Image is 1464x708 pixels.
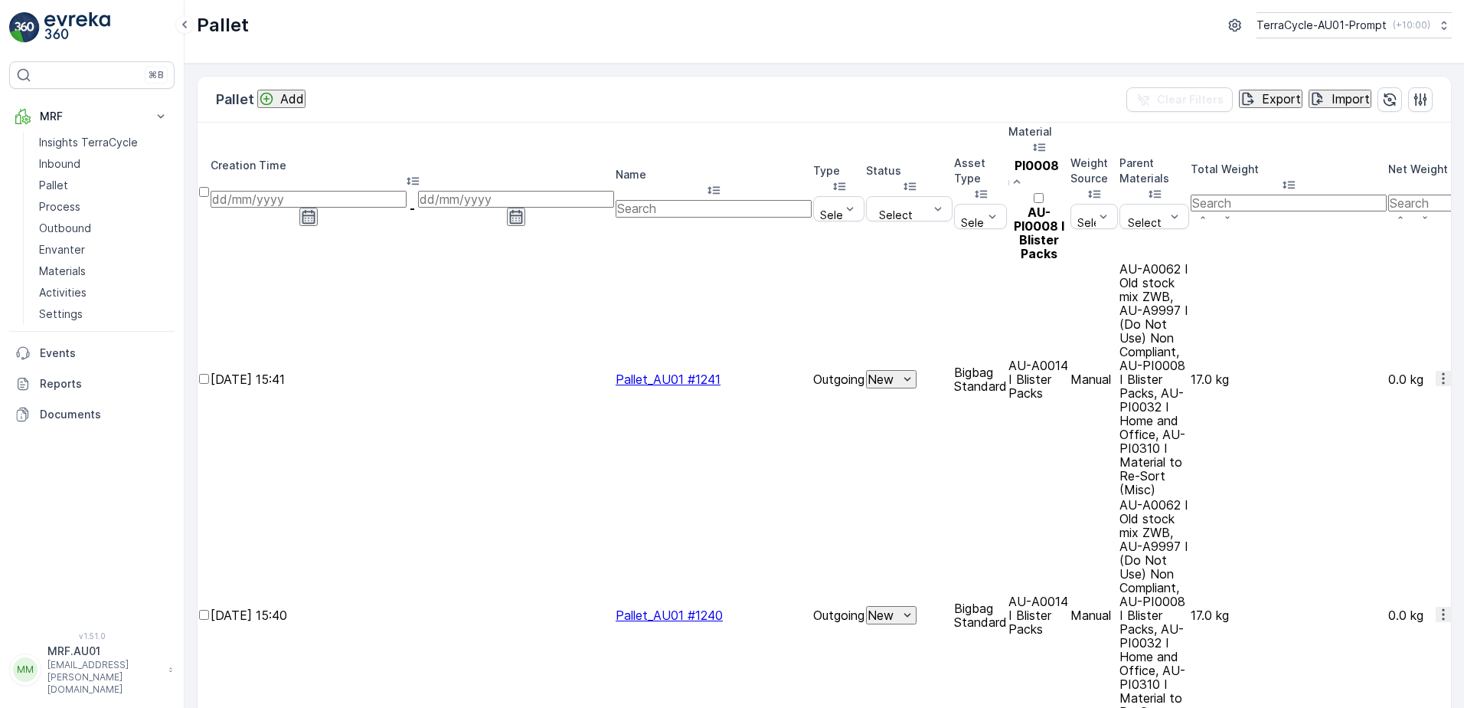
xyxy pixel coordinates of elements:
[211,262,614,497] td: [DATE] 15:41
[257,90,306,108] button: Add
[33,153,175,175] a: Inbound
[33,218,175,239] a: Outbound
[33,303,175,325] a: Settings
[216,89,254,110] p: Pallet
[1256,12,1452,38] button: TerraCycle-AU01-Prompt(+10:00)
[868,372,894,386] p: New
[873,209,919,221] p: Select
[1191,162,1387,177] p: Total Weight
[866,606,917,624] button: New
[1157,92,1224,107] p: Clear Filters
[954,601,1007,629] p: Bigbag Standard
[33,196,175,218] a: Process
[1191,195,1387,211] input: Search
[33,239,175,261] a: Envanter
[616,167,812,182] p: Name
[39,199,80,215] p: Process
[813,608,864,622] p: Outgoing
[149,69,164,81] p: ⌘B
[39,242,85,257] p: Envanter
[9,369,175,399] a: Reports
[9,399,175,430] a: Documents
[13,657,38,682] div: MM
[1256,18,1387,33] p: TerraCycle-AU01-Prompt
[39,178,68,193] p: Pallet
[47,659,161,696] p: [EMAIL_ADDRESS][PERSON_NAME][DOMAIN_NAME]
[1119,156,1189,186] p: Parent Materials
[33,132,175,153] a: Insights TerraCycle
[868,608,894,622] p: New
[39,285,87,300] p: Activities
[40,407,168,422] p: Documents
[954,156,1007,186] p: Asset Type
[1008,124,1069,139] p: Material
[280,92,304,106] p: Add
[47,644,161,659] p: MRF.AU01
[1008,359,1069,400] p: AU-A0014 I Blister Packs
[866,163,953,179] p: Status
[418,191,614,208] input: dd/mm/yyyy
[410,202,415,215] p: -
[9,644,175,696] button: MMMRF.AU01[EMAIL_ADDRESS][PERSON_NAME][DOMAIN_NAME]
[9,12,40,43] img: logo
[1008,205,1069,261] p: AU-PI0008 I Blister Packs
[33,175,175,196] a: Pallet
[1070,156,1118,186] p: Weight Source
[40,376,168,392] p: Reports
[961,217,995,229] p: Select
[39,264,86,279] p: Materials
[39,221,91,236] p: Outbound
[39,135,138,150] p: Insights TerraCycle
[39,306,83,322] p: Settings
[9,101,175,132] button: MRF
[1070,608,1118,622] p: Manual
[1191,372,1387,386] p: 17.0 kg
[9,338,175,369] a: Events
[1070,372,1118,386] p: Manual
[40,346,168,361] p: Events
[1393,19,1430,31] p: ( +10:00 )
[1239,90,1302,108] button: Export
[33,261,175,282] a: Materials
[866,370,917,388] button: New
[813,372,864,386] p: Outgoing
[1126,217,1164,229] p: Select
[1077,217,1111,229] p: Select
[616,200,812,217] input: Search
[40,109,144,124] p: MRF
[33,282,175,303] a: Activities
[813,163,864,179] p: Type
[39,156,80,172] p: Inbound
[197,13,249,38] p: Pallet
[1262,92,1301,106] p: Export
[820,209,854,221] p: Select
[1008,595,1069,636] p: AU-A0014 I Blister Packs
[9,631,175,641] span: v 1.51.0
[1309,90,1371,108] button: Import
[1126,87,1233,112] button: Clear Filters
[211,158,614,173] p: Creation Time
[616,608,723,623] a: Pallet_AU01 #1240
[1119,262,1189,497] p: AU-A0062 I Old stock mix ZWB, AU-A9997 I (Do Not Use) Non Compliant, AU-PI0008 I Blister Packs, A...
[1332,92,1370,106] p: Import
[211,191,407,208] input: dd/mm/yyyy
[1034,193,1044,203] input: AU-PI0008 I Blister Packs
[1191,608,1387,622] p: 17.0 kg
[954,365,1007,393] p: Bigbag Standard
[616,372,721,387] a: Pallet_AU01 #1241
[44,12,110,43] img: logo_light-DOdMpM7g.png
